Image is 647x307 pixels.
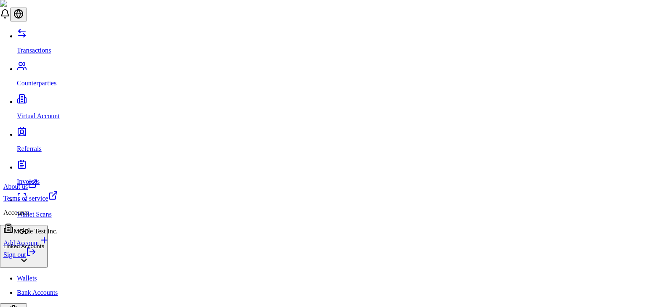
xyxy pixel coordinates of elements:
[3,191,58,202] a: Terms of service
[3,235,58,247] a: Add Account
[3,209,58,217] p: Accounts
[3,223,58,235] div: Mobile Test Inc.
[3,179,58,191] a: About us
[3,251,36,258] a: Sign out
